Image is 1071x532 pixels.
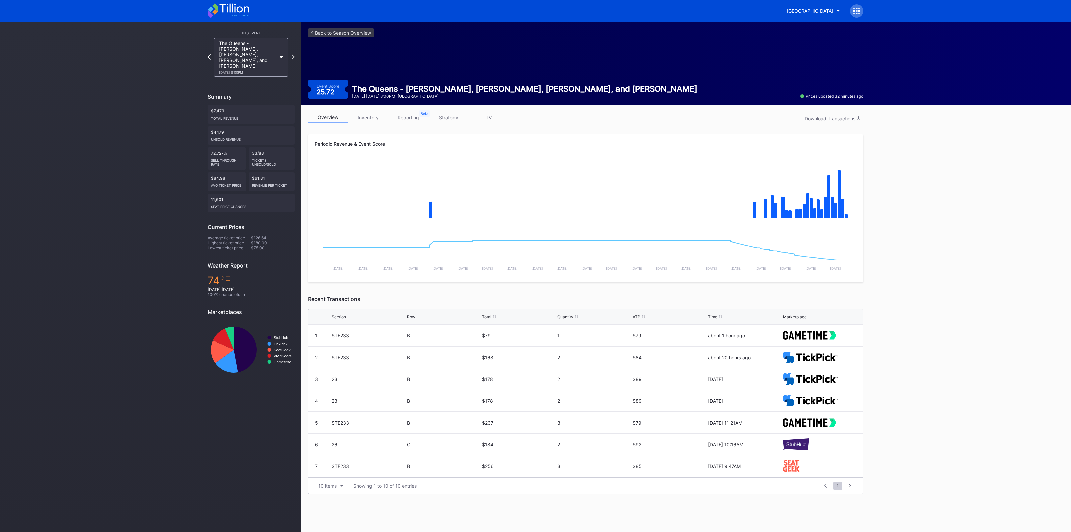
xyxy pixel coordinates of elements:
text: [DATE] [333,266,344,270]
div: $84 [633,355,706,360]
div: Download Transactions [805,116,860,121]
div: ATP [633,314,640,319]
div: Sell Through Rate [211,156,243,166]
div: 2 [315,355,318,360]
div: Unsold Revenue [211,135,291,141]
svg: Chart title [315,158,857,225]
div: $84.98 [208,172,246,191]
div: Avg ticket price [211,181,243,187]
div: Total [482,314,491,319]
text: SeatGeek [274,348,291,352]
div: Lowest ticket price [208,245,251,250]
div: Quantity [557,314,573,319]
div: Recent Transactions [308,296,863,302]
div: $79 [633,333,706,338]
text: [DATE] [507,266,518,270]
div: $85 [633,463,706,469]
img: gametime.svg [783,418,836,427]
a: strategy [428,112,469,123]
div: $79 [482,333,556,338]
div: Event Score [317,84,339,89]
div: Time [708,314,717,319]
div: $256 [482,463,556,469]
text: [DATE] [532,266,543,270]
div: 2 [557,355,631,360]
div: 100 % chance of rain [208,292,295,297]
div: Marketplace [783,314,807,319]
div: This Event [208,31,295,35]
div: 3 [315,376,318,382]
div: $237 [482,420,556,426]
div: 6 [315,442,318,447]
text: [DATE] [805,266,816,270]
text: [DATE] [755,266,766,270]
text: [DATE] [581,266,592,270]
div: about 1 hour ago [708,333,781,338]
div: 72.727% [208,147,246,170]
a: <-Back to Season Overview [308,28,374,37]
div: 33/88 [249,147,295,170]
div: STE233 [332,333,405,338]
text: [DATE] [457,266,468,270]
div: B [407,333,481,338]
div: $92 [633,442,706,447]
text: [DATE] [706,266,717,270]
div: Section [332,314,346,319]
div: 2 [557,376,631,382]
div: 74 [208,274,295,287]
div: $180.00 [251,240,295,245]
text: [DATE] [681,266,692,270]
img: seatGeek.svg [783,460,799,472]
div: [DATE] [708,398,781,404]
text: [DATE] [606,266,617,270]
div: Weather Report [208,262,295,269]
div: 3 [557,463,631,469]
div: $79 [633,420,706,426]
div: STE233 [332,463,405,469]
div: 11,601 [208,194,295,212]
text: [DATE] [383,266,394,270]
text: [DATE] [731,266,742,270]
text: [DATE] [780,266,791,270]
div: 10 items [318,483,337,489]
div: [GEOGRAPHIC_DATA] [787,8,833,14]
div: 26 [332,442,405,447]
div: [DATE] [DATE] [208,287,295,292]
div: 25.72 [317,89,336,95]
div: [DATE] 9:47AM [708,463,781,469]
a: overview [308,112,348,123]
div: about 20 hours ago [708,355,781,360]
div: Summary [208,93,295,100]
img: TickPick_logo.svg [783,352,838,363]
div: Tickets Unsold/Sold [252,156,292,166]
div: B [407,398,481,404]
div: Marketplaces [208,309,295,315]
div: $178 [482,376,556,382]
div: The Queens - [PERSON_NAME], [PERSON_NAME], [PERSON_NAME], and [PERSON_NAME] [219,40,276,74]
div: 1 [557,333,631,338]
div: [DATE] [708,376,781,382]
div: Total Revenue [211,113,291,120]
text: StubHub [274,336,289,340]
div: 23 [332,398,405,404]
span: ℉ [220,274,231,287]
text: TickPick [274,342,288,346]
div: Periodic Revenue & Event Score [315,141,857,147]
div: The Queens - [PERSON_NAME], [PERSON_NAME], [PERSON_NAME], and [PERSON_NAME] [352,84,697,94]
div: [DATE] 11:21AM [708,420,781,426]
img: stubHub.svg [783,438,809,450]
text: Gametime [274,360,291,364]
div: 23 [332,376,405,382]
text: [DATE] [407,266,418,270]
div: seat price changes [211,202,291,209]
div: STE233 [332,355,405,360]
div: 5 [315,420,318,426]
button: 10 items [315,481,347,490]
a: TV [469,112,509,123]
svg: Chart title [315,225,857,276]
div: Highest ticket price [208,240,251,245]
div: Showing 1 to 10 of 10 entries [353,483,417,489]
div: $168 [482,355,556,360]
a: reporting [388,112,428,123]
div: $184 [482,442,556,447]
